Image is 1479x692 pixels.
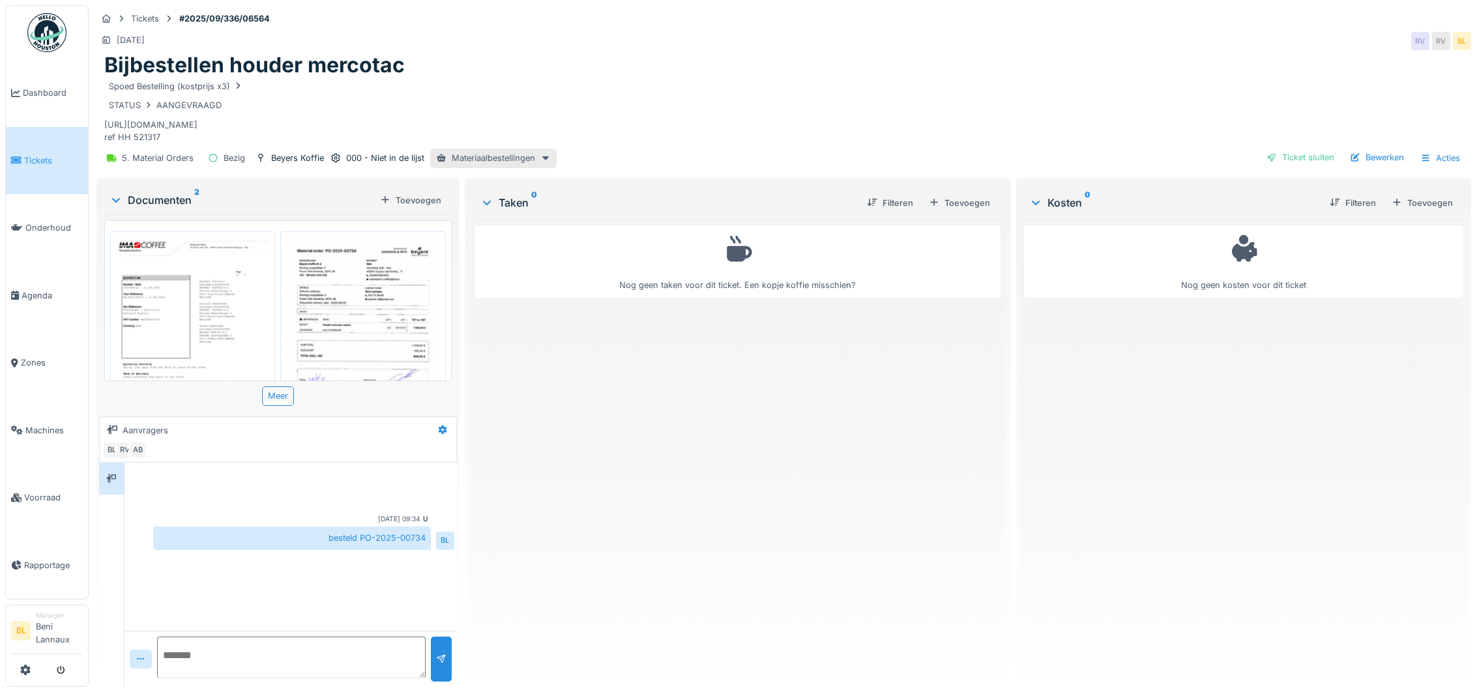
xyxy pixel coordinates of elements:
[36,611,83,651] li: Beni Lannaux
[1432,32,1450,50] div: RV
[104,78,1463,144] div: [URL][DOMAIN_NAME] ref HH 521317
[1345,149,1409,166] div: Bewerken
[1386,194,1458,212] div: Toevoegen
[6,59,88,127] a: Dashboard
[123,424,168,437] div: Aanvragers
[6,262,88,330] a: Agenda
[153,526,431,549] div: besteld PO-2025-00734
[6,127,88,195] a: Tickets
[110,192,375,208] div: Documenten
[21,356,83,369] span: Zones
[1453,32,1471,50] div: BL
[109,99,222,111] div: STATUS AANGEVRAAGD
[25,222,83,234] span: Onderhoud
[1032,231,1455,292] div: Nog geen kosten voor dit ticket
[924,194,995,212] div: Toevoegen
[6,329,88,397] a: Zones
[24,154,83,167] span: Tickets
[1261,149,1340,166] div: Ticket sluiten
[128,441,147,459] div: AB
[104,53,405,78] h1: Bijbestellen houder mercotac
[484,231,993,292] div: Nog geen taken voor dit ticket. Een kopje koffie misschien?
[1411,32,1429,50] div: RV
[862,194,918,212] div: Filteren
[23,87,83,99] span: Dashboard
[36,611,83,620] div: Manager
[24,491,83,504] span: Voorraad
[262,386,294,405] div: Meer
[22,289,83,302] span: Agenda
[1414,149,1466,167] div: Acties
[117,34,145,46] div: [DATE]
[115,441,134,459] div: RV
[531,195,537,210] sup: 0
[284,235,442,459] img: q7t6op3m36j53ih0lnc0e3a3i4o4
[122,152,194,164] div: 5. Material Orders
[6,397,88,465] a: Machines
[6,532,88,599] a: Rapportage
[423,514,428,524] div: U
[113,235,272,459] img: l7yzj56v9wayfgt4mbljeq90wl7y
[11,621,31,641] li: BL
[102,441,121,459] div: BL
[25,424,83,437] span: Machines
[24,559,83,571] span: Rapportage
[11,611,83,654] a: BL ManagerBeni Lannaux
[194,192,199,208] sup: 2
[271,152,324,164] div: Beyers Koffie
[378,514,420,524] div: [DATE] 09:34
[436,532,454,550] div: BL
[375,192,447,209] div: Toevoegen
[109,80,243,93] div: Spoed Bestelling (kostprijs x3)
[430,149,557,167] div: Materiaalbestellingen
[224,152,245,164] div: Bezig
[480,195,857,210] div: Taken
[131,12,159,25] div: Tickets
[27,13,66,52] img: Badge_color-CXgf-gQk.svg
[1029,195,1319,210] div: Kosten
[1085,195,1091,210] sup: 0
[1325,194,1381,212] div: Filteren
[6,464,88,532] a: Voorraad
[174,12,275,25] strong: #2025/09/336/06564
[346,152,424,164] div: 000 - Niet in de lijst
[6,194,88,262] a: Onderhoud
